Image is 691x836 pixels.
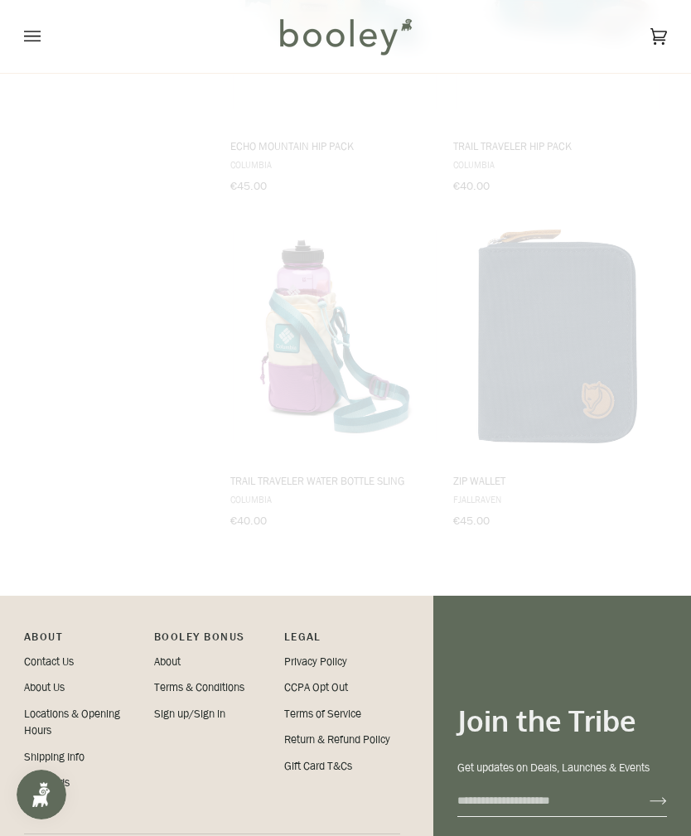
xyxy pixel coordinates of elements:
input: your-email@example.com [457,785,623,816]
a: Gift Card T&Cs [284,758,352,774]
a: Shipping Info [24,749,85,765]
img: Booley [273,12,418,60]
a: Locations & Opening Hours [24,706,120,738]
a: Privacy Policy [284,654,347,669]
a: Sign up/Sign in [154,706,225,722]
p: Pipeline_Footer Main [24,629,141,654]
a: Gift Cards [24,775,70,790]
p: Booley Bonus [154,629,271,654]
a: Return & Refund Policy [284,732,390,747]
a: About [154,654,181,669]
a: CCPA Opt Out [284,679,348,695]
iframe: Button to open loyalty program pop-up [17,770,66,819]
a: Terms of Service [284,706,361,722]
button: Join [623,788,667,814]
a: Contact Us [24,654,74,669]
a: Terms & Conditions [154,679,244,695]
p: Get updates on Deals, Launches & Events [457,760,667,776]
h3: Join the Tribe [457,703,667,738]
a: About Us [24,679,65,695]
p: Pipeline_Footer Sub [284,629,401,654]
